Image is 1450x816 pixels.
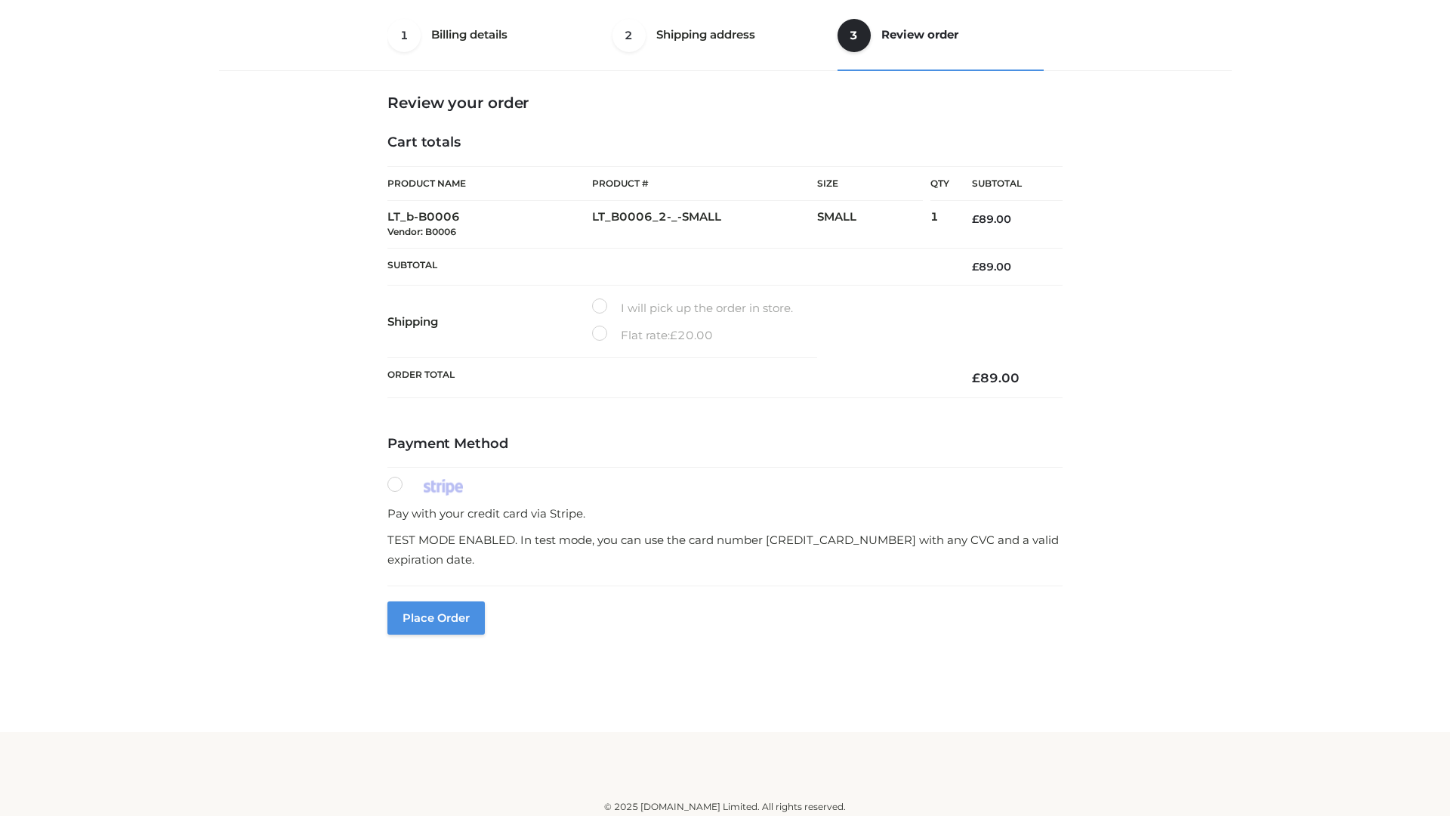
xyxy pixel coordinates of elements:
span: £ [972,260,979,274]
td: LT_b-B0006 [387,201,592,249]
th: Product Name [387,166,592,201]
p: Pay with your credit card via Stripe. [387,504,1063,524]
th: Product # [592,166,817,201]
th: Shipping [387,286,592,358]
th: Size [817,167,923,201]
th: Subtotal [387,248,949,285]
small: Vendor: B0006 [387,226,456,237]
bdi: 20.00 [670,328,713,342]
label: Flat rate: [592,326,713,345]
td: LT_B0006_2-_-SMALL [592,201,817,249]
bdi: 89.00 [972,212,1011,226]
span: £ [972,212,979,226]
p: TEST MODE ENABLED. In test mode, you can use the card number [CREDIT_CARD_NUMBER] with any CVC an... [387,530,1063,569]
span: £ [972,370,980,385]
label: I will pick up the order in store. [592,298,793,318]
bdi: 89.00 [972,370,1020,385]
div: © 2025 [DOMAIN_NAME] Limited. All rights reserved. [224,799,1226,814]
h4: Cart totals [387,134,1063,151]
td: 1 [930,201,949,249]
span: £ [670,328,677,342]
th: Qty [930,166,949,201]
button: Place order [387,601,485,635]
td: SMALL [817,201,930,249]
th: Order Total [387,358,949,398]
h4: Payment Method [387,436,1063,453]
h3: Review your order [387,94,1063,112]
bdi: 89.00 [972,260,1011,274]
th: Subtotal [949,167,1063,201]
